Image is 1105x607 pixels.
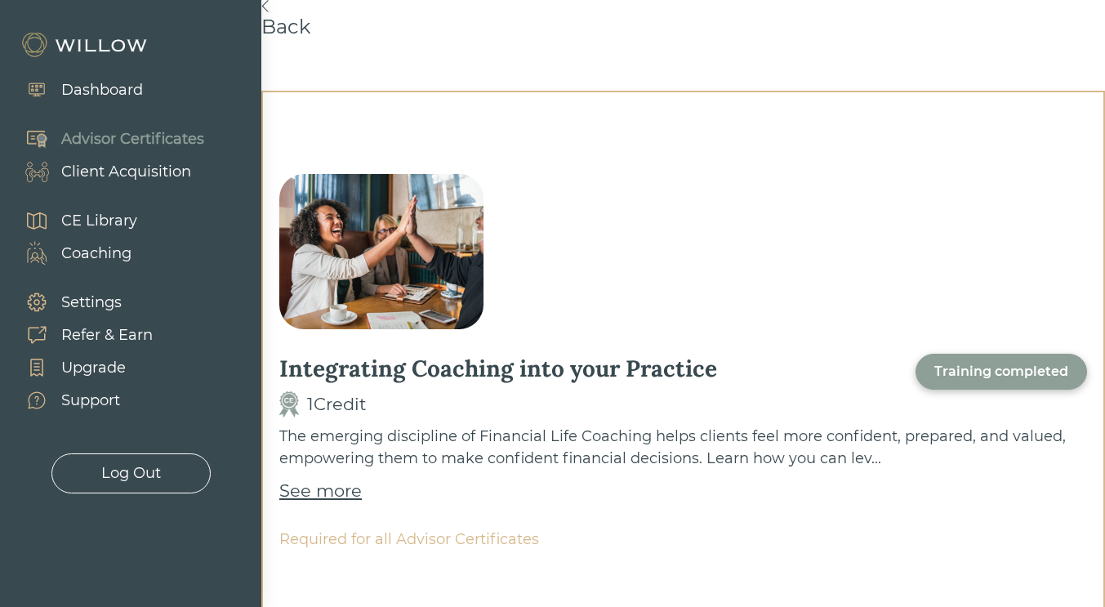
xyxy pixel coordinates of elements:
div: Upgrade [61,357,126,379]
a: CE Library [8,204,137,237]
div: Integrating Coaching into your Practice [279,354,717,383]
div: Refer & Earn [61,324,153,346]
div: Dashboard [61,79,143,101]
div: 1 Credit [307,391,367,417]
img: Willow [20,32,151,58]
div: Support [61,390,120,412]
div: The emerging discipline of Financial Life Coaching helps clients feel more confident, prepared, a... [279,426,1087,470]
div: Required for all Advisor Certificates [279,529,1087,551]
a: See more [279,478,362,504]
div: Settings [61,292,122,314]
div: Training completed [934,362,1068,382]
div: CE Library [61,210,137,232]
a: Settings [8,286,153,319]
div: Advisor Certificates [61,128,204,150]
a: Upgrade [8,351,153,384]
a: Coaching [8,237,137,270]
div: Coaching [61,243,131,265]
a: Dashboard [8,74,143,106]
div: Log Out [101,462,161,484]
a: Advisor Certificates [8,123,204,155]
a: Client Acquisition [8,155,204,188]
a: Refer & Earn [8,319,153,351]
div: Client Acquisition [61,161,191,183]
